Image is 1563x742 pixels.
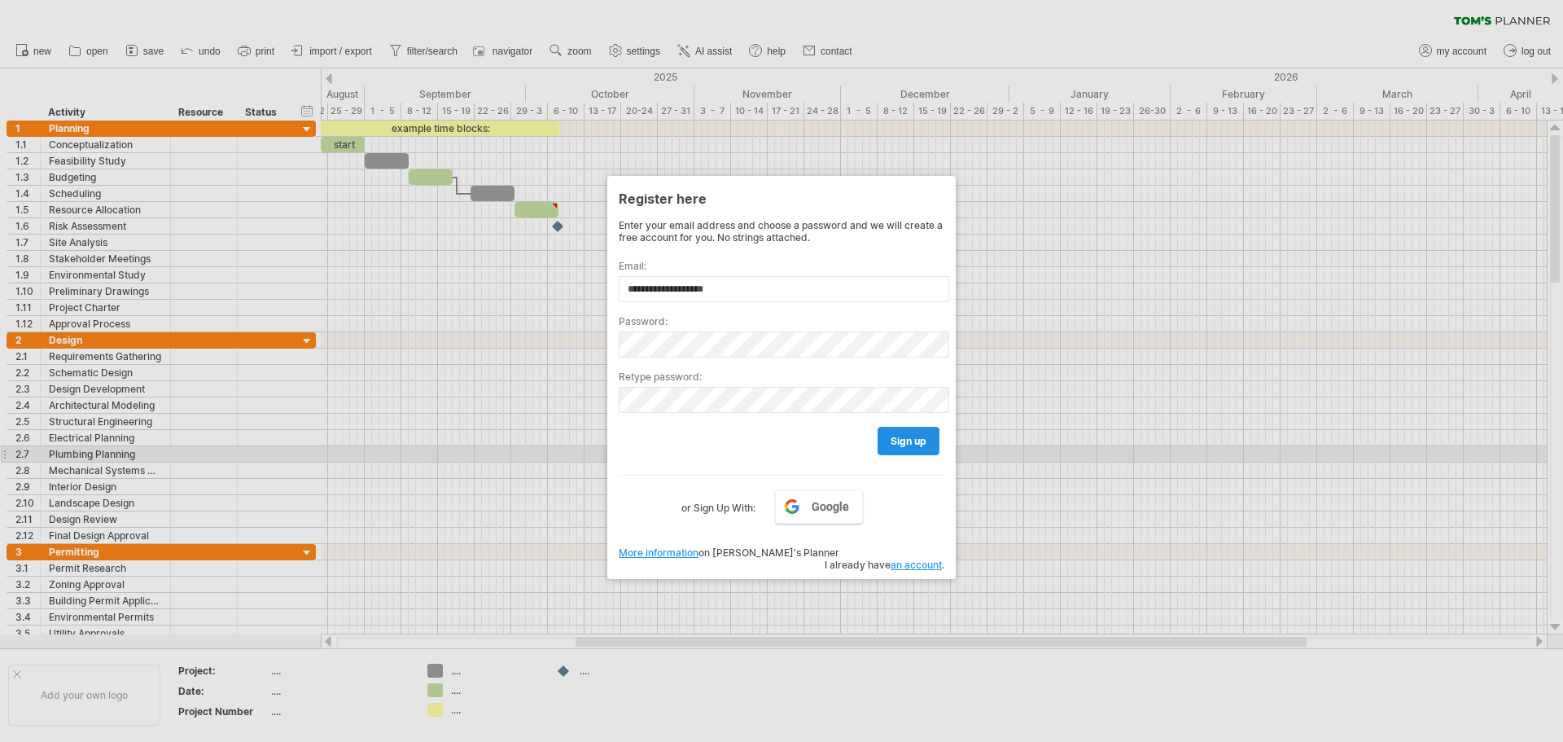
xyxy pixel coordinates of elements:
[619,315,944,327] label: Password:
[681,490,755,517] label: or Sign Up With:
[619,219,944,244] div: Enter your email address and choose a password and we will create a free account for you. No stri...
[825,559,944,571] span: I already have .
[619,547,839,559] span: on [PERSON_NAME]'s Planner
[619,371,944,383] label: Retype password:
[878,427,939,455] a: sign up
[619,547,698,559] a: More information
[812,500,849,513] span: Google
[891,559,942,571] a: an account
[775,490,863,524] a: Google
[891,435,926,447] span: sign up
[619,183,944,213] div: Register here
[619,260,944,272] label: Email:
